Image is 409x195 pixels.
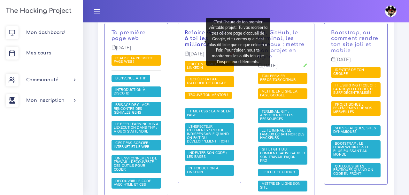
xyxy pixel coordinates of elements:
a: Mettre en ligne la page Google [260,89,297,98]
a: Quelques sites pratiques quand on code en front [333,164,373,176]
a: Git, GitHub, le terminal, les réseaux : mettre son projet en ligne [258,30,304,60]
p: [DATE] [258,63,307,73]
span: Mettre en ligne son site [260,181,300,190]
a: Trouve ton mentor ! [187,93,230,97]
p: [DATE] [185,51,234,61]
a: L'inspecteur d'éléments : l'outil indispensable quand on fait du développement front [187,125,231,144]
a: Créé un compte LinkedIn [187,62,219,70]
span: Mettre en ligne la page Google [260,89,297,97]
a: Bootstrap, ou comment rendre ton site joli et mobile [331,30,378,53]
a: Réalise ta première page web ! [114,56,153,64]
a: Bootstrap : le framework CSS le plus puissant au monde [333,141,369,157]
span: Lier Git et Github [260,170,297,174]
h3: The Hacking Project [4,7,72,14]
span: Trouve ton mentor ! [187,93,230,97]
a: Lier Git et Github [260,170,297,175]
a: Brisage de glace : rencontre des géniales gens [114,103,151,115]
a: Un environnement de travail : découverte des outils pour coder [114,156,157,172]
a: Bienvenue à THP [114,76,148,80]
span: Communauté [26,77,58,82]
a: Le terminal : le fameux écran noir des hackeurs [260,128,305,140]
img: avatar [385,5,397,17]
a: Indenter son code : les bases [187,151,227,159]
a: Ta première page web [112,30,146,42]
a: Le Peer learning mis à l'exécution dans THP : à quoi s'attendre [114,122,159,134]
a: HTML / CSS : la mise en page [187,109,231,118]
span: Git et GitHub : comment sauvegarder son travail façon pro [260,147,305,163]
a: Git et GitHub : comment sauvegarder son travail façon pro [260,147,305,163]
a: Sites statiques, sites dynamiques [333,126,376,134]
span: Mes cours [26,51,51,55]
a: The Surfing Project : la nouvelle école de surf décentralisée [333,83,376,95]
a: Introduction à LinkedIn [187,166,219,175]
div: C'est l'heure de ton premier véritable projet ! Tu vas recréer la très célèbre page d'accueil de ... [206,18,270,66]
a: Découvrir le code avec HTML et CSS [114,179,151,187]
span: Le Peer learning mis à l'exécution dans THP : à quoi s'attendre [114,122,159,134]
a: Ton premier repository GitHub [260,74,297,82]
p: [DATE] [112,45,161,55]
a: PROJET BONUS : recensement de vos merveilles [333,102,372,114]
a: Mettre en ligne son site [260,182,300,190]
a: Recréer la page d'accueil de Google [187,77,228,85]
a: Refaire Google : à toi les milliards [185,30,230,48]
span: C'est pas sorcier : internet et le web [114,141,151,149]
span: Identité de ton groupe [333,68,364,76]
span: Introduction à Discord [114,87,145,96]
span: Mon dashboard [26,30,65,35]
span: Mon inscription [26,98,65,103]
a: Terminal, Git : appréhender ces ressources [260,110,293,121]
span: Découvrir le code avec HTML et CSS [114,179,151,187]
span: Brisage de glace : rencontre des géniales gens [114,102,151,114]
span: L'inspecteur d'éléments : l'outil indispensable quand on fait du développement front [187,124,231,143]
span: Indenter son code : les bases [187,150,227,159]
span: Un environnement de travail : découverte des outils pour coder [114,156,157,172]
a: C'est pas sorcier : internet et le web [114,141,151,149]
a: Introduction à Discord [114,88,145,96]
a: Identité de ton groupe [333,68,364,76]
p: [DATE] [331,57,381,67]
